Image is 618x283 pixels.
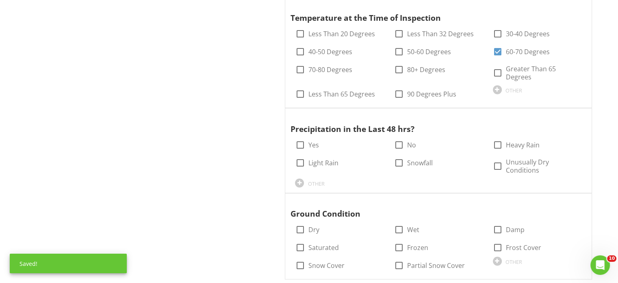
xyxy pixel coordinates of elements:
[607,255,616,262] span: 10
[290,112,572,135] div: Precipitation in the Last 48 hrs?
[506,141,540,149] label: Heavy Rain
[407,30,474,38] label: Less Than 32 Degrees
[308,66,352,74] label: 70-80 Degrees
[506,226,525,234] label: Damp
[407,90,456,98] label: 90 Degrees Plus
[308,48,352,56] label: 40-50 Degrees
[407,48,451,56] label: 50-60 Degrees
[505,87,522,94] div: OTHER
[407,141,416,149] label: No
[506,244,541,252] label: Frost Cover
[290,197,572,220] div: Ground Condition
[308,180,324,187] div: OTHER
[308,90,375,98] label: Less Than 65 Degrees
[407,226,419,234] label: Wet
[10,254,127,273] div: Saved!
[506,158,582,174] label: Unusually Dry Conditions
[308,226,319,234] label: Dry
[506,30,550,38] label: 30-40 Degrees
[308,141,319,149] label: Yes
[407,159,433,167] label: Snowfall
[308,30,375,38] label: Less Than 20 Degrees
[505,259,522,265] div: OTHER
[407,66,445,74] label: 80+ Degrees
[506,65,582,81] label: Greater Than 65 Degrees
[407,244,428,252] label: Frozen
[590,255,610,275] iframe: Intercom live chat
[308,159,338,167] label: Light Rain
[308,244,338,252] label: Saturated
[290,1,572,24] div: Temperature at the Time of Inspection
[506,48,550,56] label: 60-70 Degrees
[407,261,465,270] label: Partial Snow Cover
[308,261,344,270] label: Snow Cover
